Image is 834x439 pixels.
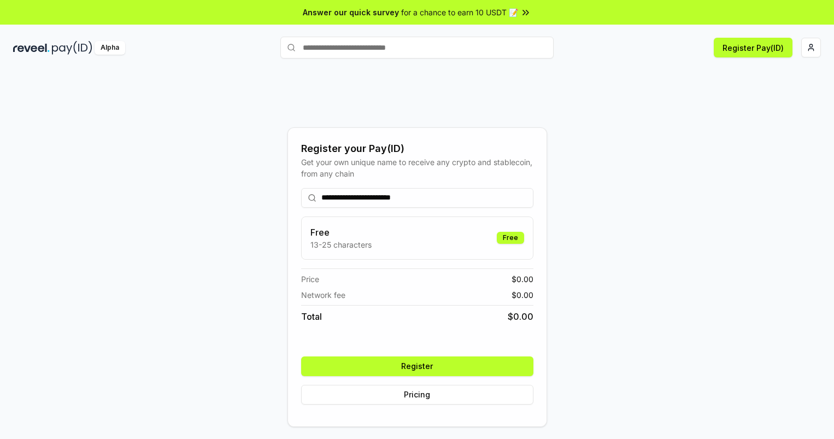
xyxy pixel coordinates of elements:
[310,226,372,239] h3: Free
[301,356,533,376] button: Register
[303,7,399,18] span: Answer our quick survey
[508,310,533,323] span: $ 0.00
[301,156,533,179] div: Get your own unique name to receive any crypto and stablecoin, from any chain
[401,7,518,18] span: for a chance to earn 10 USDT 📝
[13,41,50,55] img: reveel_dark
[310,239,372,250] p: 13-25 characters
[301,310,322,323] span: Total
[512,289,533,301] span: $ 0.00
[52,41,92,55] img: pay_id
[95,41,125,55] div: Alpha
[301,385,533,405] button: Pricing
[301,289,345,301] span: Network fee
[301,273,319,285] span: Price
[714,38,792,57] button: Register Pay(ID)
[301,141,533,156] div: Register your Pay(ID)
[512,273,533,285] span: $ 0.00
[497,232,524,244] div: Free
